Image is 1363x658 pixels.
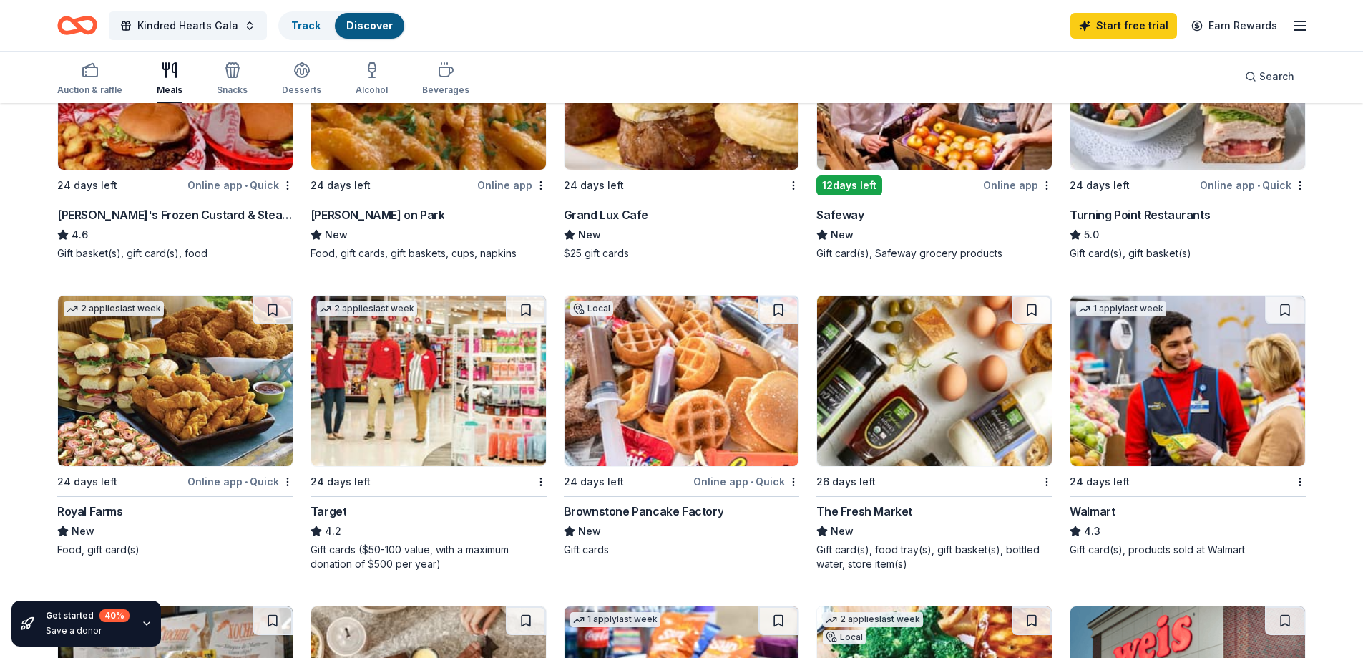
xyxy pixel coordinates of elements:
img: Image for Walmart [1070,296,1305,466]
div: Online app Quick [693,473,799,490]
div: 24 days left [1070,473,1130,490]
div: 40 % [99,609,130,622]
div: Alcohol [356,84,388,96]
span: New [831,523,854,540]
a: Start free trial [1070,13,1177,39]
span: New [578,226,601,243]
span: New [325,226,348,243]
div: $25 gift cards [564,246,800,261]
div: Auction & raffle [57,84,122,96]
div: Brownstone Pancake Factory [564,503,724,520]
span: Search [1259,68,1294,85]
span: New [578,523,601,540]
div: Turning Point Restaurants [1070,206,1210,223]
div: Gift cards [564,543,800,557]
div: Gift card(s), Safeway grocery products [816,246,1052,261]
span: New [72,523,94,540]
div: Gift cards ($50-100 value, with a maximum donation of $500 per year) [311,543,547,571]
div: Online app Quick [1200,176,1306,194]
a: Track [291,19,321,32]
img: Image for The Fresh Market [817,296,1052,466]
div: 24 days left [311,473,371,490]
div: 24 days left [564,177,624,194]
button: Search [1233,62,1306,91]
a: Image for Brownstone Pancake FactoryLocal24 days leftOnline app•QuickBrownstone Pancake FactoryNe... [564,295,800,557]
button: Beverages [422,56,469,103]
div: Gift basket(s), gift card(s), food [57,246,293,261]
div: Food, gift card(s) [57,543,293,557]
a: Home [57,9,97,42]
span: 4.2 [325,523,341,540]
button: Auction & raffle [57,56,122,103]
div: Local [570,301,613,316]
div: Safeway [816,206,864,223]
div: 24 days left [57,177,117,194]
div: 24 days left [57,473,117,490]
div: Grand Lux Cafe [564,206,648,223]
div: [PERSON_NAME] on Park [311,206,445,223]
a: Image for The Fresh Market26 days leftThe Fresh MarketNewGift card(s), food tray(s), gift basket(... [816,295,1052,571]
div: Gift card(s), products sold at Walmart [1070,543,1306,557]
div: Beverages [422,84,469,96]
span: 5.0 [1084,226,1099,243]
div: Meals [157,84,182,96]
img: Image for Target [311,296,546,466]
span: New [831,226,854,243]
div: 24 days left [564,473,624,490]
div: Online app Quick [187,176,293,194]
span: • [751,476,753,488]
div: Gift card(s), food tray(s), gift basket(s), bottled water, store item(s) [816,543,1052,571]
a: Image for Target2 applieslast week24 days leftTarget4.2Gift cards ($50-100 value, with a maximum ... [311,295,547,571]
a: Image for Walmart1 applylast week24 days leftWalmart4.3Gift card(s), products sold at Walmart [1070,295,1306,557]
span: • [1257,180,1260,191]
button: Meals [157,56,182,103]
a: Discover [346,19,393,32]
div: 1 apply last week [1076,301,1166,316]
span: • [245,476,248,488]
div: Save a donor [46,625,130,637]
span: 4.6 [72,226,88,243]
div: Desserts [282,84,321,96]
span: • [245,180,248,191]
button: Alcohol [356,56,388,103]
div: Get started [46,609,130,622]
span: 4.3 [1084,523,1100,540]
div: Walmart [1070,503,1115,520]
div: 24 days left [311,177,371,194]
button: Snacks [217,56,248,103]
div: Target [311,503,347,520]
span: Kindred Hearts Gala [137,17,238,34]
div: Gift card(s), gift basket(s) [1070,246,1306,261]
div: 1 apply last week [570,612,660,627]
div: Online app Quick [187,473,293,490]
a: Image for Royal Farms2 applieslast week24 days leftOnline app•QuickRoyal FarmsNewFood, gift card(s) [57,295,293,557]
div: 26 days left [816,473,876,490]
img: Image for Brownstone Pancake Factory [565,296,799,466]
div: Local [823,630,866,644]
div: 24 days left [1070,177,1130,194]
button: Kindred Hearts Gala [109,11,267,40]
div: 2 applies last week [823,612,923,627]
img: Image for Royal Farms [58,296,293,466]
a: Earn Rewards [1183,13,1286,39]
div: [PERSON_NAME]'s Frozen Custard & Steakburgers [57,206,293,223]
div: Food, gift cards, gift baskets, cups, napkins [311,246,547,261]
button: TrackDiscover [278,11,406,40]
div: Online app [477,176,547,194]
button: Desserts [282,56,321,103]
div: 2 applies last week [64,301,164,316]
div: Snacks [217,84,248,96]
div: The Fresh Market [816,503,912,520]
div: Royal Farms [57,503,123,520]
div: 12 days left [816,175,882,195]
div: 2 applies last week [317,301,417,316]
div: Online app [983,176,1052,194]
